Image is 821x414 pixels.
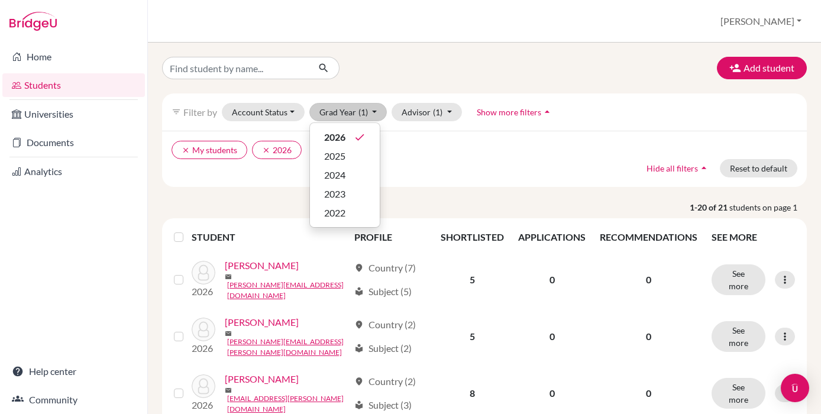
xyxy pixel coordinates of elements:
button: Grad Year(1) [309,103,387,121]
i: done [354,131,366,143]
button: clear2026 [252,141,302,159]
img: Arce, Ezequiel [192,318,215,341]
a: Community [2,388,145,412]
span: 2025 [324,149,345,163]
span: Show more filters [477,107,541,117]
div: Grad Year(1) [309,122,380,228]
td: 5 [434,308,511,365]
span: local_library [354,400,364,410]
div: Subject (3) [354,398,412,412]
div: Subject (5) [354,284,412,299]
span: Hide all filters [647,163,698,173]
i: clear [262,146,270,154]
p: 0 [600,329,697,344]
a: Documents [2,131,145,154]
button: Add student [717,57,807,79]
span: students on page 1 [729,201,807,214]
img: Acebey, Felipe [192,261,215,284]
th: APPLICATIONS [511,223,593,251]
span: 2022 [324,206,345,220]
img: Bridge-U [9,12,57,31]
th: PROFILE [347,223,434,251]
td: 0 [511,308,593,365]
button: See more [712,378,765,409]
span: mail [225,387,232,394]
p: 2026 [192,341,215,355]
a: [PERSON_NAME] [225,258,299,273]
button: Hide all filtersarrow_drop_up [636,159,720,177]
button: See more [712,264,765,295]
button: Reset to default [720,159,797,177]
span: location_on [354,377,364,386]
button: Account Status [222,103,305,121]
span: 2026 [324,130,345,144]
span: Filter by [183,106,217,118]
div: Country (2) [354,374,416,389]
button: 2026done [310,128,380,147]
a: Analytics [2,160,145,183]
input: Find student by name... [162,57,309,79]
span: mail [225,273,232,280]
th: RECOMMENDATIONS [593,223,704,251]
th: SHORTLISTED [434,223,511,251]
td: 5 [434,251,511,308]
div: Subject (2) [354,341,412,355]
button: 2024 [310,166,380,185]
div: Country (7) [354,261,416,275]
button: [PERSON_NAME] [715,10,807,33]
span: (1) [433,107,442,117]
p: 2026 [192,398,215,412]
img: Argote, Ian [192,374,215,398]
button: See more [712,321,765,352]
span: location_on [354,263,364,273]
span: local_library [354,287,364,296]
span: (1) [358,107,368,117]
div: Open Intercom Messenger [781,374,809,402]
i: filter_list [172,107,181,117]
i: arrow_drop_up [541,106,553,118]
a: Students [2,73,145,97]
span: location_on [354,320,364,329]
a: Help center [2,360,145,383]
p: 0 [600,386,697,400]
a: Universities [2,102,145,126]
i: arrow_drop_up [698,162,710,174]
a: [PERSON_NAME][EMAIL_ADDRESS][DOMAIN_NAME] [227,280,349,301]
button: 2022 [310,203,380,222]
button: 2023 [310,185,380,203]
td: 0 [511,251,593,308]
th: STUDENT [192,223,347,251]
strong: 1-20 of 21 [690,201,729,214]
i: clear [182,146,190,154]
span: mail [225,330,232,337]
p: 0 [600,273,697,287]
a: Home [2,45,145,69]
button: 2025 [310,147,380,166]
span: local_library [354,344,364,353]
a: [PERSON_NAME] [225,372,299,386]
span: 2024 [324,168,345,182]
button: Show more filtersarrow_drop_up [467,103,563,121]
p: 2026 [192,284,215,299]
th: SEE MORE [704,223,802,251]
div: Country (2) [354,318,416,332]
a: [PERSON_NAME][EMAIL_ADDRESS][PERSON_NAME][DOMAIN_NAME] [227,337,349,358]
button: Advisor(1) [392,103,462,121]
a: [PERSON_NAME] [225,315,299,329]
span: 2023 [324,187,345,201]
button: clearMy students [172,141,247,159]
